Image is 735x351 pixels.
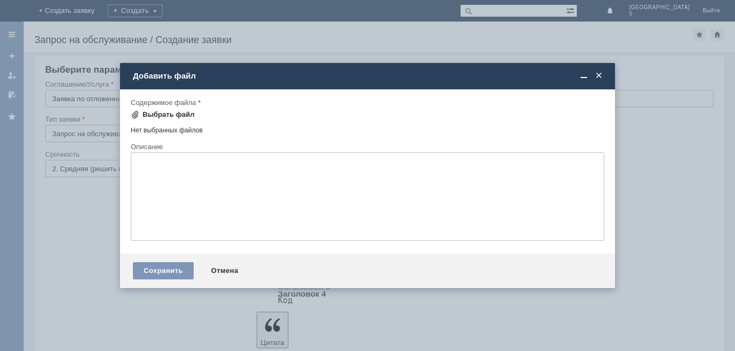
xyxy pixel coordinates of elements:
div: Содержимое файла [131,99,602,106]
div: [PERSON_NAME] О.Г/ Прошу удалить отложенные чеки за [DATE] [4,4,157,22]
div: Выбрать файл [143,110,195,119]
div: Описание [131,143,602,150]
div: Добавить файл [133,71,604,81]
div: Нет выбранных файлов [131,122,604,135]
span: Свернуть (Ctrl + M) [578,71,589,81]
span: Закрыть [593,71,604,81]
